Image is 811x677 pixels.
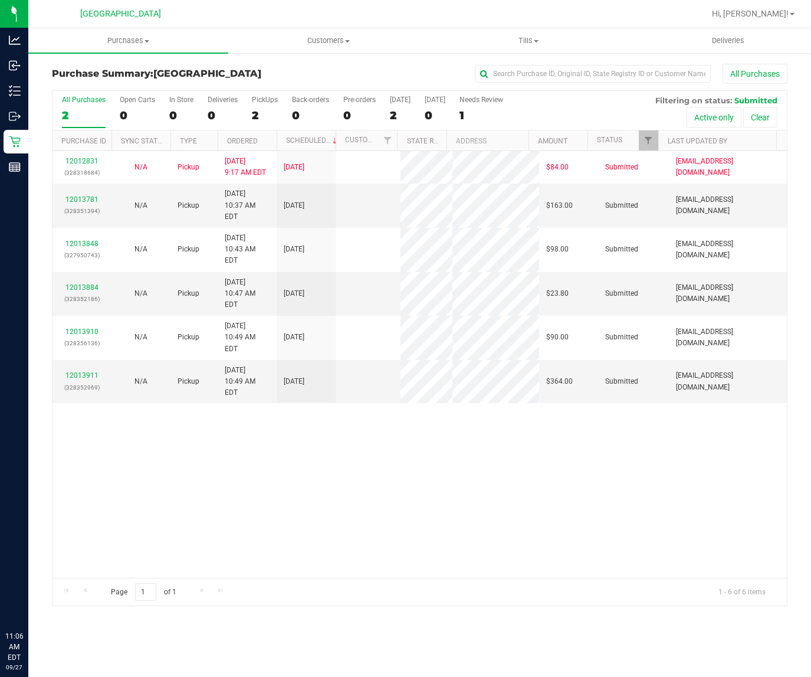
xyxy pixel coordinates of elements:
[676,326,780,349] span: [EMAIL_ADDRESS][DOMAIN_NAME]
[60,293,104,305] p: (328352186)
[228,28,428,53] a: Customers
[9,161,21,173] inline-svg: Reports
[178,332,199,343] span: Pickup
[429,35,628,46] span: Tills
[135,583,156,601] input: 1
[284,332,304,343] span: [DATE]
[134,333,147,341] span: Not Applicable
[134,163,147,171] span: Not Applicable
[134,201,147,210] span: Not Applicable
[605,162,638,173] span: Submitted
[134,377,147,385] span: Not Applicable
[61,137,106,145] a: Purchase ID
[639,130,658,151] a: Filter
[538,137,567,145] a: Amount
[345,136,382,144] a: Customer
[676,238,780,261] span: [EMAIL_ADDRESS][DOMAIN_NAME]
[407,137,469,145] a: State Registry ID
[65,371,98,380] a: 12013911
[60,338,104,349] p: (328356136)
[459,109,503,122] div: 1
[284,376,304,387] span: [DATE]
[60,167,104,178] p: (328318684)
[597,136,622,144] a: Status
[134,200,147,211] button: N/A
[134,288,147,299] button: N/A
[225,365,270,399] span: [DATE] 10:49 AM EDT
[62,109,106,122] div: 2
[723,64,787,84] button: All Purchases
[605,332,638,343] span: Submitted
[225,277,270,311] span: [DATE] 10:47 AM EDT
[28,28,228,53] a: Purchases
[459,96,503,104] div: Needs Review
[208,109,238,122] div: 0
[178,200,199,211] span: Pickup
[12,583,47,618] iframe: Resource center
[292,96,329,104] div: Back-orders
[52,68,297,79] h3: Purchase Summary:
[65,157,98,165] a: 12012831
[377,130,397,151] a: Filter
[121,137,166,145] a: Sync Status
[252,96,278,104] div: PickUps
[709,583,775,601] span: 1 - 6 of 6 items
[134,162,147,173] button: N/A
[5,631,23,663] p: 11:06 AM EDT
[743,107,777,127] button: Clear
[546,200,573,211] span: $163.00
[605,200,638,211] span: Submitted
[225,188,270,223] span: [DATE] 10:37 AM EDT
[225,320,270,355] span: [DATE] 10:49 AM EDT
[284,162,304,173] span: [DATE]
[178,162,199,173] span: Pickup
[546,244,569,255] span: $98.00
[65,283,98,292] a: 12013884
[428,28,628,53] a: Tills
[605,376,638,387] span: Submitted
[9,136,21,148] inline-svg: Retail
[343,109,376,122] div: 0
[687,107,741,127] button: Active only
[62,96,106,104] div: All Purchases
[60,205,104,217] p: (328351394)
[169,109,193,122] div: 0
[546,376,573,387] span: $364.00
[546,332,569,343] span: $90.00
[343,96,376,104] div: Pre-orders
[676,370,780,393] span: [EMAIL_ADDRESS][DOMAIN_NAME]
[178,288,199,299] span: Pickup
[546,162,569,173] span: $84.00
[284,200,304,211] span: [DATE]
[134,332,147,343] button: N/A
[225,156,266,178] span: [DATE] 9:17 AM EDT
[65,195,98,204] a: 12013781
[390,96,411,104] div: [DATE]
[225,233,270,267] span: [DATE] 10:43 AM EDT
[390,109,411,122] div: 2
[134,289,147,297] span: Not Applicable
[676,156,780,178] span: [EMAIL_ADDRESS][DOMAIN_NAME]
[80,9,161,19] span: [GEOGRAPHIC_DATA]
[676,282,780,305] span: [EMAIL_ADDRESS][DOMAIN_NAME]
[178,244,199,255] span: Pickup
[134,245,147,253] span: Not Applicable
[120,109,155,122] div: 0
[284,288,304,299] span: [DATE]
[65,328,98,336] a: 12013910
[475,65,711,83] input: Search Purchase ID, Original ID, State Registry ID or Customer Name...
[169,96,193,104] div: In Store
[734,96,777,105] span: Submitted
[252,109,278,122] div: 2
[284,244,304,255] span: [DATE]
[696,35,760,46] span: Deliveries
[9,85,21,97] inline-svg: Inventory
[446,130,528,151] th: Address
[668,137,727,145] a: Last Updated By
[134,244,147,255] button: N/A
[605,288,638,299] span: Submitted
[605,244,638,255] span: Submitted
[60,382,104,393] p: (328352969)
[9,34,21,46] inline-svg: Analytics
[208,96,238,104] div: Deliveries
